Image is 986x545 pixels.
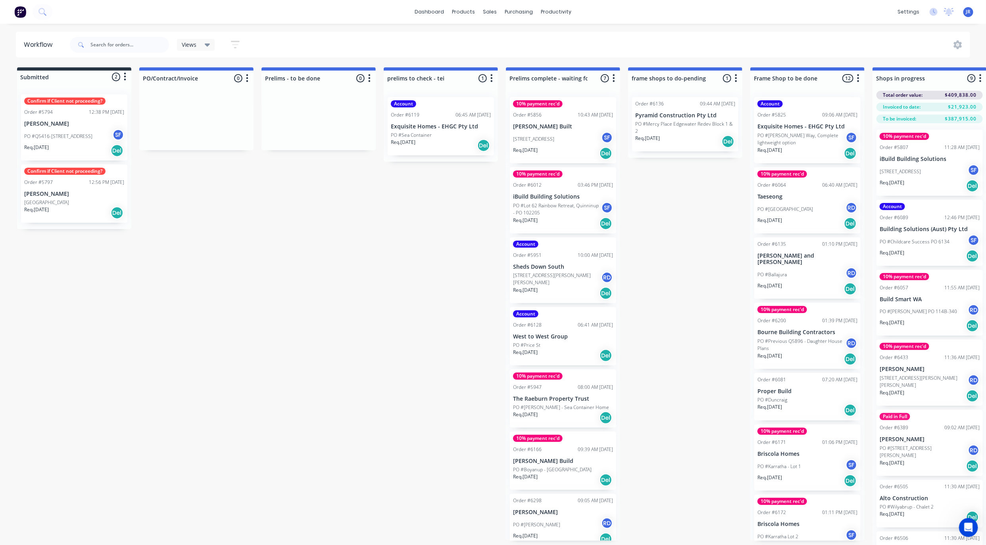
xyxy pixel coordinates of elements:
input: Search for orders... [90,37,169,53]
p: Alto Construction [880,495,980,502]
p: Req. [DATE] [513,287,538,294]
div: 09:39 AM [DATE] [578,446,613,453]
div: Order #6057 [880,284,908,291]
div: Order #5807 [880,144,908,151]
p: Req. [DATE] [880,179,904,186]
div: Confirm if Client not proceeding? [24,98,106,105]
div: Del [966,511,979,524]
p: [PERSON_NAME] [24,120,124,127]
div: Order #5947 [513,384,542,391]
div: Del [111,144,123,157]
p: PO #Ballajura [757,271,787,278]
span: Views [182,40,197,49]
p: Req. [DATE] [513,217,538,224]
div: Del [844,404,857,417]
div: AccountOrder #608912:46 PM [DATE]Building Solutions (Aust) Pty LtdPO #Childcare Success PO 6134SF... [876,200,983,266]
div: 10% payment rec'dOrder #616609:39 AM [DATE][PERSON_NAME] BuildPO #Boyanup - [GEOGRAPHIC_DATA]Req.... [510,432,616,490]
p: Build Smart WA [880,296,980,303]
div: Order #6128 [513,321,542,329]
div: RD [968,304,980,316]
div: SF [846,529,857,541]
div: 10% payment rec'd [513,100,563,107]
div: RD [601,272,613,283]
div: 10:43 AM [DATE] [578,111,613,119]
div: SF [968,234,980,246]
div: Del [966,460,979,472]
div: 09:44 AM [DATE] [700,100,735,107]
div: Order #5951 [513,252,542,259]
div: Order #6119 [391,111,419,119]
div: 03:46 PM [DATE] [578,182,613,189]
div: 10% payment rec'dOrder #594708:00 AM [DATE]The Raeburn Property TrustPO #[PERSON_NAME] - Sea Cont... [510,369,616,428]
div: 10:00 AM [DATE] [578,252,613,259]
div: Order #6135 [757,241,786,248]
div: Confirm if Client not proceeding? [24,168,106,175]
div: 01:06 PM [DATE] [822,439,857,446]
span: JR [966,8,971,15]
p: [PERSON_NAME] [24,191,124,197]
div: Del [844,353,857,365]
div: 10% payment rec'd [513,373,563,380]
div: Order #6506 [880,535,908,542]
div: 10% payment rec'd [880,133,929,140]
p: [PERSON_NAME] [513,509,613,516]
span: Total order value: [883,92,923,99]
p: Briscola Homes [757,521,857,528]
div: 10% payment rec'd [880,343,929,350]
p: PO #Lot 62 Rainbow Retreat, Quinninup - PO 102205 [513,202,601,216]
div: 11:28 AM [DATE] [944,144,980,151]
div: AccountOrder #595110:00 AM [DATE]Sheds Down South[STREET_ADDRESS][PERSON_NAME][PERSON_NAME]RDReq.... [510,237,616,304]
div: 06:40 AM [DATE] [822,182,857,189]
div: 01:10 PM [DATE] [822,241,857,248]
div: Del [966,390,979,402]
div: purchasing [501,6,537,18]
div: Order #6089 [880,214,908,221]
div: Del [844,217,857,230]
div: Order #6433 [880,354,908,361]
div: Order #5797 [24,179,53,186]
span: $21,923.00 [948,103,976,111]
div: 01:39 PM [DATE] [822,317,857,324]
div: Order #5794 [24,109,53,116]
div: Confirm if Client not proceeding?Order #579412:38 PM [DATE][PERSON_NAME]PO #Q5416-[STREET_ADDRESS... [21,94,127,161]
div: 10% payment rec'd [880,273,929,280]
p: PO #Mercy Place Edgewater Redev Block 1 & 2 [635,120,735,135]
div: 10% payment rec'd [757,428,807,435]
div: Order #650511:30 AM [DATE]Alto ConstructionPO #Wilyabrup - Chalet 2Req.[DATE]Del [876,480,983,528]
div: 10% payment rec'dOrder #620001:39 PM [DATE]Bourne Building ContractorsPO #Previous Q5896 - Daught... [754,303,861,369]
span: $387,915.00 [945,115,976,122]
p: PO #Q5416-[STREET_ADDRESS] [24,133,92,140]
div: Del [844,283,857,295]
p: Req. [DATE] [880,249,904,256]
div: Account [513,310,538,317]
div: Workflow [24,40,56,50]
div: Paid in Full [880,413,910,420]
div: Order #608107:20 AM [DATE]Proper BuildPO #DuncraigReq.[DATE]Del [754,373,861,421]
span: $409,838.00 [945,92,976,99]
p: [PERSON_NAME] [880,366,980,373]
p: West to West Group [513,333,613,340]
p: [PERSON_NAME] Build [513,458,613,465]
p: Exquisite Homes - EHGC Pty Ltd [391,123,491,130]
p: Req. [DATE] [757,403,782,411]
div: 10% payment rec'dOrder #605711:55 AM [DATE]Build Smart WAPO #[PERSON_NAME] PO 114B-340RDReq.[DATE... [876,270,983,336]
div: 11:30 AM [DATE] [944,483,980,490]
iframe: Intercom live chat [959,518,978,537]
p: [GEOGRAPHIC_DATA] [24,199,69,206]
div: AccountOrder #611906:45 AM [DATE]Exquisite Homes - EHGC Pty LtdPO #Sea ContainerReq.[DATE]Del [388,97,494,155]
p: PO #[PERSON_NAME] PO 114B-340 [880,308,957,315]
div: 11:55 AM [DATE] [944,284,980,291]
div: Order #6136 [635,100,664,107]
p: Req. [DATE] [513,411,538,418]
div: Account [513,241,538,248]
div: Del [722,135,734,148]
div: Order #6166 [513,446,542,453]
div: Del [844,147,857,160]
div: Del [600,147,612,160]
div: Order #5825 [757,111,786,119]
p: PO #Childcare Success PO 6134 [880,238,949,245]
p: Req. [DATE] [391,139,415,146]
div: RD [968,374,980,386]
p: PO #Karratha - Lot 1 [757,463,801,470]
div: 10% payment rec'd [757,170,807,178]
